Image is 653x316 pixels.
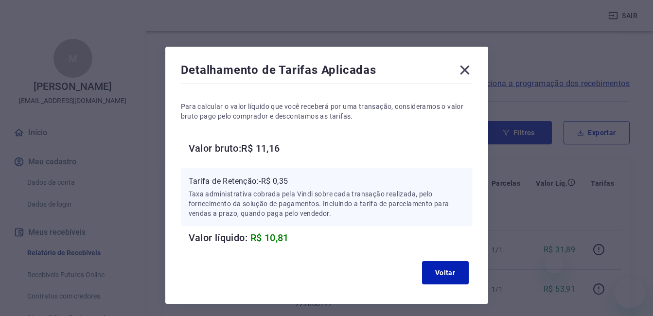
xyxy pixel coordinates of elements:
[181,62,473,82] div: Detalhamento de Tarifas Aplicadas
[614,277,645,308] iframe: Botão para abrir a janela de mensagens
[250,232,289,244] span: R$ 10,81
[545,254,564,273] iframe: Fechar mensagem
[422,261,469,284] button: Voltar
[189,230,473,246] h6: Valor líquido:
[189,189,465,218] p: Taxa administrativa cobrada pela Vindi sobre cada transação realizada, pelo fornecimento da soluç...
[189,140,473,156] h6: Valor bruto: R$ 11,16
[189,176,465,187] p: Tarifa de Retenção: -R$ 0,35
[181,102,473,121] p: Para calcular o valor líquido que você receberá por uma transação, consideramos o valor bruto pag...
